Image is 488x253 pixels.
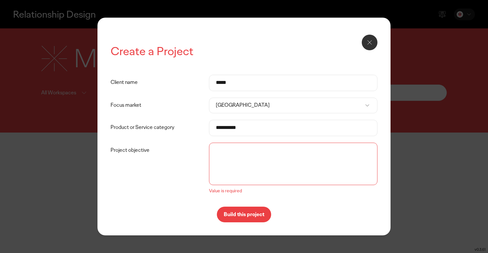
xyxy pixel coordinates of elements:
label: Project objective [111,143,209,158]
p: Value is required [209,188,242,194]
p: Build this project [224,212,264,217]
button: Build this project [217,207,271,222]
label: Product or Service category [111,120,209,135]
label: Focus market [111,98,209,113]
label: Client name [111,75,209,90]
h2: Create a Project [111,44,377,59]
p: [GEOGRAPHIC_DATA] [216,102,364,109]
